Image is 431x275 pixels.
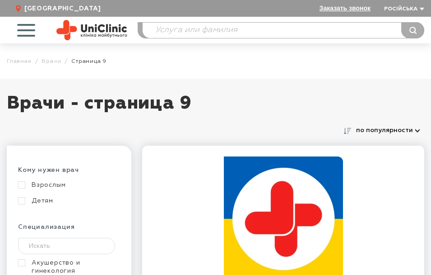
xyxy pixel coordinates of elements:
[18,238,115,254] input: Искать
[7,58,32,65] a: Главная
[18,223,120,238] div: Специализация
[18,259,118,275] a: Акушерство и гинекология
[18,181,118,189] a: Взрослым
[71,58,107,65] span: Страница 9
[7,92,424,124] h1: Врачи - страница 9
[42,58,61,65] a: Врачи
[56,20,127,40] img: Site
[24,5,101,13] span: [GEOGRAPHIC_DATA]
[354,124,424,137] button: по популярности
[18,197,118,205] a: Детям
[320,5,371,12] button: Заказать звонок
[382,6,424,13] button: Російська
[143,23,424,38] input: Услуга или фамилия
[18,166,120,181] div: Кому нужен врач
[384,6,417,12] span: Російська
